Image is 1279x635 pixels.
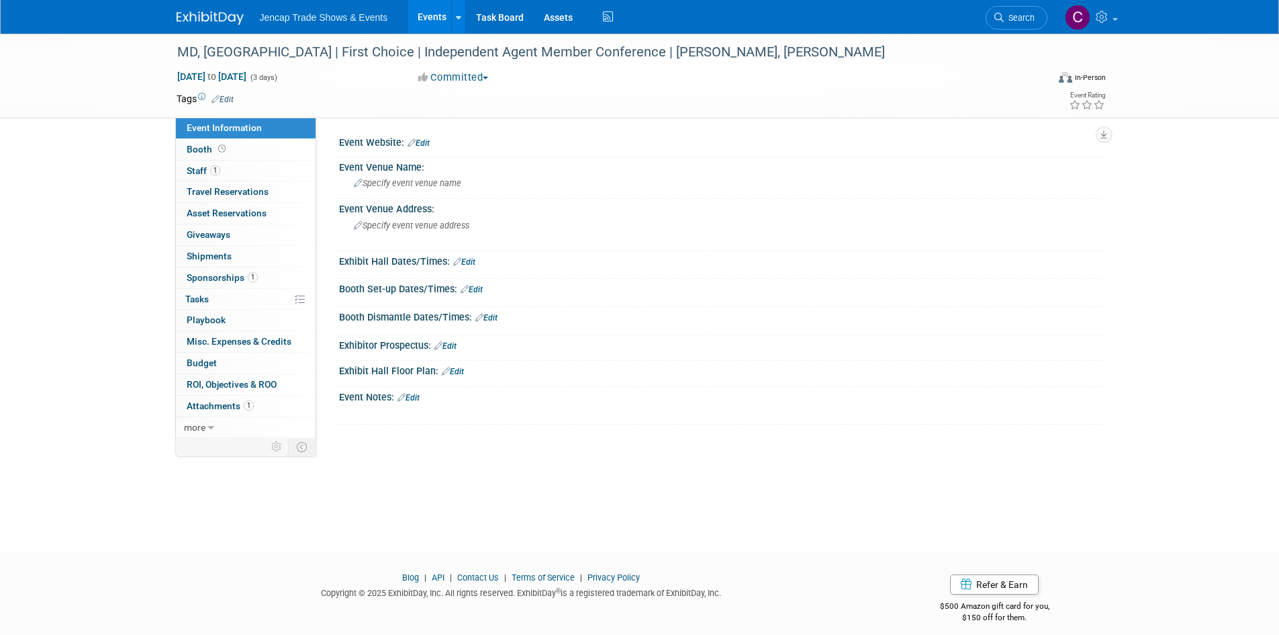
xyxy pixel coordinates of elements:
a: Tasks [176,289,316,310]
div: In-Person [1074,73,1106,83]
a: Edit [453,257,475,267]
a: API [432,573,444,583]
span: Specify event venue address [354,220,469,230]
span: | [421,573,430,583]
span: Booth not reserved yet [216,144,228,154]
span: 1 [248,272,258,282]
a: Staff1 [176,161,316,181]
img: ExhibitDay [177,11,244,25]
a: Contact Us [457,573,499,583]
span: Staff [187,165,220,176]
a: Asset Reservations [176,203,316,224]
a: Edit [475,313,498,323]
a: Booth [176,139,316,160]
div: Exhibit Hall Dates/Times: [339,251,1103,269]
span: | [501,573,510,583]
span: Travel Reservations [187,186,269,197]
span: to [205,71,218,82]
span: Giveaways [187,229,230,240]
span: Booth [187,144,228,155]
a: Budget [176,353,316,374]
td: Personalize Event Tab Strip [265,438,289,456]
div: $150 off for them. [886,612,1103,624]
span: Event Information [187,122,262,133]
div: Event Rating [1069,92,1105,99]
a: Edit [461,285,483,294]
a: Event Information [176,118,316,138]
a: Refer & Earn [950,575,1039,595]
a: Edit [397,393,420,403]
span: (3 days) [249,73,277,82]
a: Attachments1 [176,396,316,417]
div: Exhibit Hall Floor Plan: [339,361,1103,378]
span: | [577,573,585,583]
a: Edit [434,341,457,351]
span: Search [1004,13,1035,23]
div: Booth Set-up Dates/Times: [339,279,1103,296]
div: MD, [GEOGRAPHIC_DATA] | First Choice | Independent Agent Member Conference | [PERSON_NAME], [PERS... [173,40,1027,65]
span: Attachments [187,400,254,411]
a: ROI, Objectives & ROO [176,374,316,395]
span: Shipments [187,251,232,261]
span: more [184,422,205,433]
sup: ® [556,587,561,595]
a: Edit [408,138,430,148]
a: Shipments [176,246,316,267]
a: Search [986,6,1047,30]
button: Committed [414,71,493,85]
img: Christopher Reid [1065,5,1090,30]
a: Privacy Policy [587,573,640,583]
div: Event Venue Name: [339,157,1103,174]
a: Travel Reservations [176,181,316,202]
div: Exhibitor Prospectus: [339,335,1103,353]
div: Copyright © 2025 ExhibitDay, Inc. All rights reserved. ExhibitDay is a registered trademark of Ex... [177,584,867,599]
div: Event Website: [339,132,1103,150]
a: Edit [442,367,464,376]
span: 1 [210,165,220,175]
span: Jencap Trade Shows & Events [260,12,388,23]
span: Tasks [185,294,209,304]
a: Giveaways [176,224,316,245]
a: Terms of Service [512,573,575,583]
span: Playbook [187,314,226,325]
td: Tags [177,92,234,105]
span: Budget [187,357,217,368]
a: Misc. Expenses & Credits [176,331,316,352]
td: Toggle Event Tabs [288,438,316,456]
a: Edit [211,95,234,104]
span: Misc. Expenses & Credits [187,336,291,347]
a: Blog [402,573,419,583]
div: Booth Dismantle Dates/Times: [339,307,1103,325]
div: $500 Amazon gift card for you, [886,592,1103,623]
a: Sponsorships1 [176,267,316,288]
div: Event Venue Address: [339,199,1103,216]
span: | [446,573,455,583]
a: Playbook [176,310,316,331]
span: 1 [244,400,254,411]
img: Format-Inperson.png [1059,72,1072,83]
span: [DATE] [DATE] [177,71,247,83]
div: Event Format [968,70,1106,90]
div: Event Notes: [339,387,1103,405]
span: ROI, Objectives & ROO [187,379,277,390]
span: Specify event venue name [354,178,461,188]
span: Sponsorships [187,272,258,283]
a: more [176,417,316,438]
span: Asset Reservations [187,208,267,218]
